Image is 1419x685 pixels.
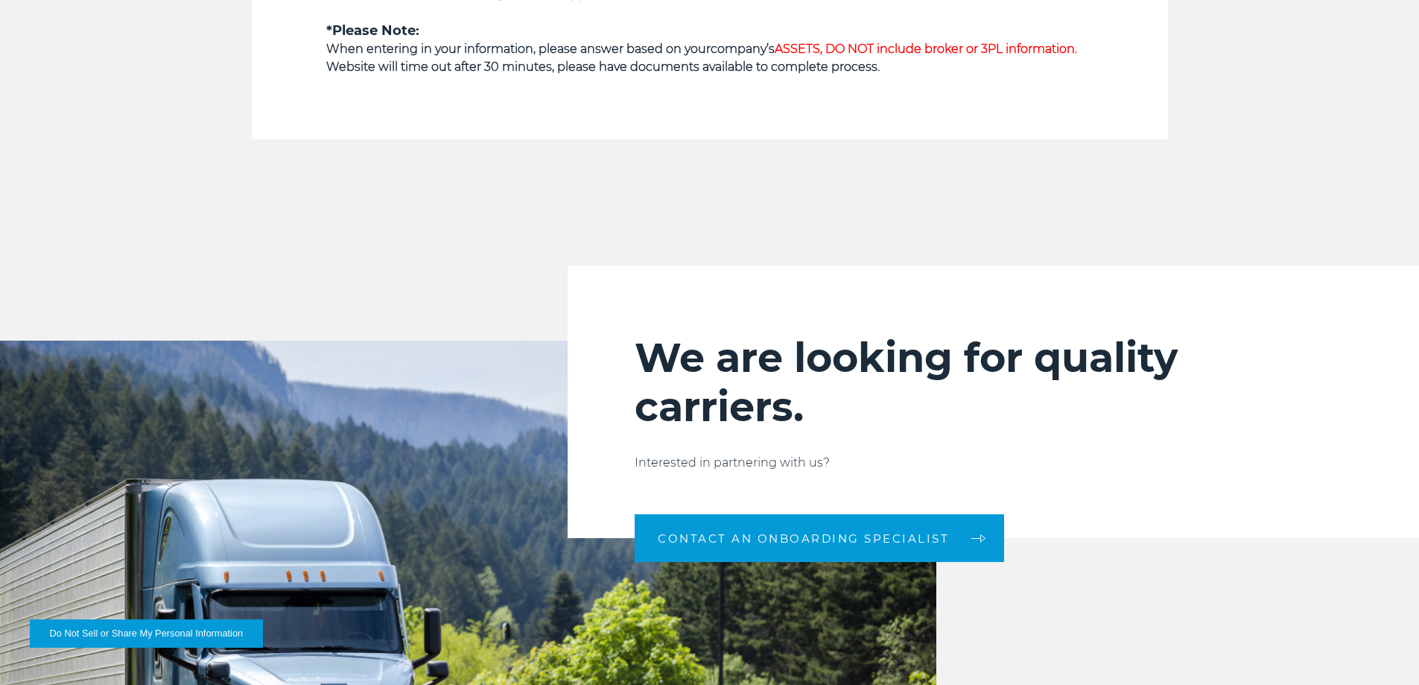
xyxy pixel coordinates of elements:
span: CONTACT AN ONBOARDING SPECIALIST [658,533,949,544]
p: Interested in partnering with us? [635,454,1352,472]
button: Do Not Sell or Share My Personal Information [30,619,263,648]
a: CONTACT AN ONBOARDING SPECIALIST arrow arrow [635,514,1004,562]
strong: company’s [711,42,1077,56]
strong: Website will time out after 30 minutes, please have documents available to complete process. [326,60,880,74]
strong: *Please Note: [326,22,419,39]
strong: When entering in your information, please answer based on your [326,42,711,56]
span: ASSETS, DO NOT include broker or 3PL information. [775,42,1077,56]
h2: We are looking for quality carriers. [635,333,1352,432]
